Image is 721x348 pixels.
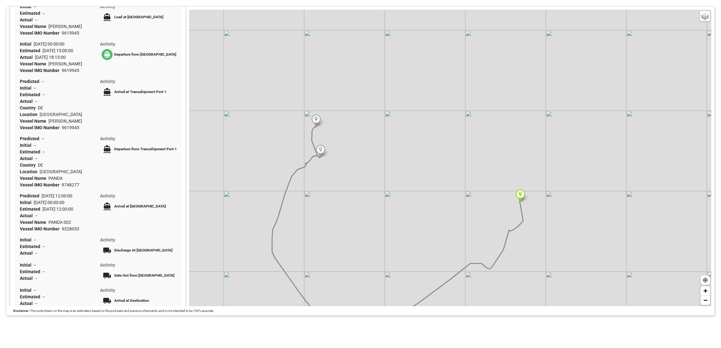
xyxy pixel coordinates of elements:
span: 9748277 [62,182,79,187]
span: Activity [100,4,115,9]
span: Vessel IMO Number [20,30,62,36]
img: Marker [316,145,325,158]
span: [GEOGRAPHIC_DATA] [40,169,82,174]
span: PANDA 002 [48,220,71,225]
span: Activity [100,79,115,84]
span: Arrival at [GEOGRAPHIC_DATA] [114,204,166,208]
span: Estimated [20,207,42,212]
span: [DATE] 15:00:00 [42,48,73,53]
span: Actual [20,55,35,60]
span: 9619945 [62,30,79,36]
span: Activity [100,193,115,198]
span: Actual [20,17,35,22]
span: Departure from Transshipment Port 1 [114,147,177,151]
span: Initial [20,41,34,47]
span: -- [34,237,36,242]
span: -- [42,79,44,84]
span: [DATE] 00:00:00 [34,200,64,205]
span: Predicted [20,193,42,198]
span: Initial [20,4,34,9]
span: -- [42,269,45,274]
span: Predicted [20,136,42,141]
span: -- [35,251,37,256]
a: Layers [700,11,710,21]
img: Marker [311,114,321,127]
span: Activity [100,237,115,242]
span: 9619945 [62,125,79,130]
span: Initial [20,86,34,91]
a: Zoom in [701,286,710,296]
span: Arrival at Destination [114,298,149,303]
span: [PERSON_NAME] [48,24,82,29]
span: -- [34,86,36,91]
span: -- [42,149,45,154]
span: Location [20,112,40,117]
span: Estimated [20,294,42,299]
span: Initial [20,200,34,205]
span: -- [35,213,37,218]
span: [DATE] 18:13:00 [35,55,66,60]
span: Actual [20,251,35,256]
span: Disclaimer : [13,309,30,312]
span: Vessel Name [20,220,48,225]
span: 9328053 [62,226,79,231]
span: − [703,296,707,304]
img: Marker [516,190,525,202]
span: -- [35,276,37,281]
span: Estimated [20,48,42,53]
span: Estimated [20,244,42,249]
span: [DATE] 12:00:00 [42,193,72,198]
span: -- [42,92,45,97]
span: Vessel IMO Number [20,125,62,130]
span: Activity [100,136,115,141]
span: -- [35,156,37,161]
span: [PERSON_NAME] [48,119,82,124]
span: DE [38,163,43,168]
span: -- [34,143,36,148]
span: 9619945 [62,68,79,73]
span: Departure from [GEOGRAPHIC_DATA] [114,52,176,57]
span: Load at [GEOGRAPHIC_DATA] [114,15,163,19]
span: Actual [20,301,35,306]
span: -- [35,17,37,22]
span: Vessel Name [20,119,48,124]
span: Activity [100,288,115,293]
span: -- [42,244,45,249]
span: Estimated [20,149,42,154]
span: + [703,287,707,295]
span: Vessel Name [20,24,48,29]
span: [DATE] 00:00:00 [34,41,64,47]
span: Actual [20,156,35,161]
span: DE [38,105,43,110]
span: Initial [20,262,34,268]
span: Actual [20,99,35,104]
span: -- [42,11,45,16]
span: Predicted [20,79,42,84]
span: Gate Out from [GEOGRAPHIC_DATA] [114,273,174,278]
span: -- [42,294,45,299]
span: PANDA [48,176,63,181]
span: Country [20,163,38,168]
span: Arrival at Transshipment Port 1 [114,90,166,94]
span: Estimated [20,269,42,274]
span: [PERSON_NAME] [48,61,82,66]
span: Vessel Name [20,61,48,66]
span: Vessel Name [20,176,48,181]
span: -- [34,288,36,293]
span: Actual [20,213,35,218]
span: -- [42,136,44,141]
span: Activity [100,262,115,268]
span: Activity [100,41,115,47]
span: The route drawn on the map is an estimation based on the port pairs and previous shipments, and i... [30,309,214,312]
a: Zoom out [701,296,710,305]
span: Actual [20,276,35,281]
span: Discharge At [GEOGRAPHIC_DATA] [114,248,172,252]
span: [DATE] 12:00:00 [42,207,73,212]
span: -- [35,301,37,306]
span: Location [20,169,40,174]
span: Initial [20,237,34,242]
span: -- [34,4,36,9]
span: -- [35,99,37,104]
span: Vessel IMO Number [20,68,62,73]
span: Estimated [20,11,42,16]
